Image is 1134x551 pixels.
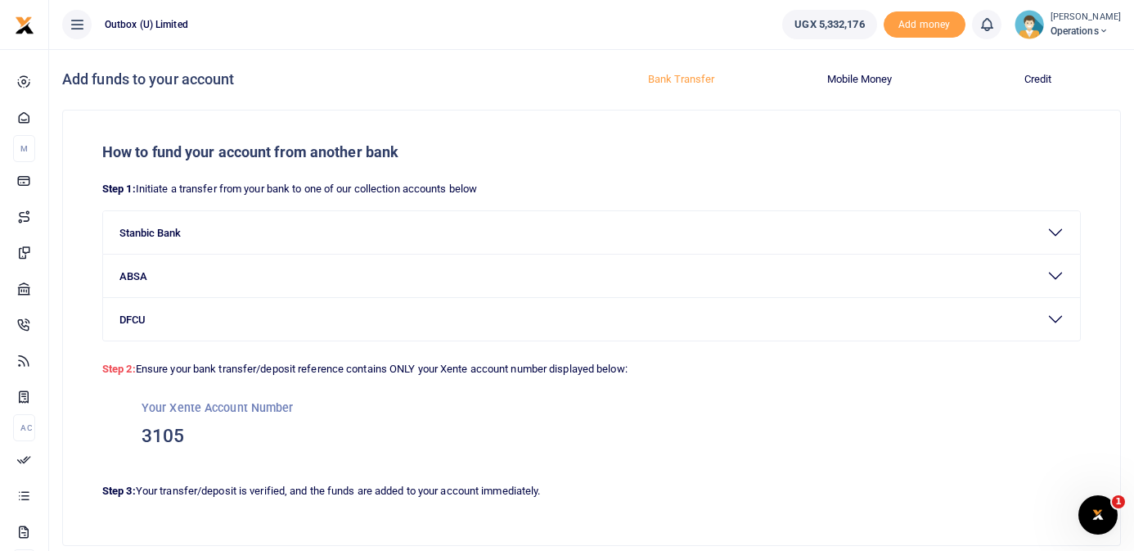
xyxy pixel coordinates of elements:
a: profile-user [PERSON_NAME] Operations [1015,10,1121,39]
strong: Step 2: [102,363,136,375]
h4: Add funds to your account [62,70,585,88]
span: Add money [884,11,965,38]
iframe: Intercom live chat [1078,495,1118,535]
small: [PERSON_NAME] [1051,11,1121,25]
p: Initiate a transfer from your bank to one of our collection accounts below [102,181,1081,198]
li: Wallet ballance [776,10,883,39]
strong: Step 3: [102,485,136,497]
strong: Step 1: [102,183,136,195]
button: ABSA [103,255,1080,297]
h3: 3105 [142,424,1042,449]
img: logo-small [15,16,34,35]
li: Ac [13,414,35,441]
button: Bank Transfer [601,66,760,93]
span: UGX 5,332,176 [794,16,864,33]
li: Toup your wallet [884,11,965,38]
button: Stanbic Bank [103,211,1080,254]
span: 1 [1112,495,1125,508]
a: UGX 5,332,176 [782,10,876,39]
span: Outbox (U) Limited [98,17,195,32]
span: Operations [1051,24,1121,38]
h5: How to fund your account from another bank [102,143,1081,161]
button: Mobile Money [780,66,938,93]
p: Ensure your bank transfer/deposit reference contains ONLY your Xente account number displayed below: [102,355,1081,378]
p: Your transfer/deposit is verified, and the funds are added to your account immediately. [102,483,1081,500]
a: logo-small logo-large logo-large [15,18,34,30]
a: Add money [884,17,965,29]
button: DFCU [103,298,1080,341]
button: Credit [959,66,1118,93]
li: M [13,135,35,162]
small: Your Xente Account Number [142,401,294,414]
img: profile-user [1015,10,1044,39]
